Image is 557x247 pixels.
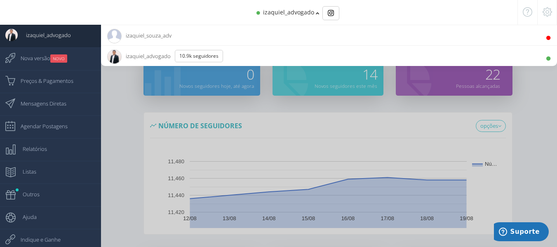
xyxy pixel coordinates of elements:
[263,8,314,16] span: izaquiel_advogado
[50,54,67,63] small: NOVO
[14,207,37,227] span: Ajuda
[12,93,66,114] span: Mensagens Diretas
[12,71,73,91] span: Preços & Pagamentos
[12,48,67,68] span: Nova versão
[18,25,71,45] span: izaquiel_advogado
[494,222,549,243] iframe: Abre um widget para que você possa encontrar mais informações
[322,6,339,20] div: Basic example
[12,116,68,136] span: Agendar Postagens
[328,10,334,16] img: Instagram_simple_icon.svg
[14,184,40,205] span: Outros
[5,29,18,41] img: User Image
[14,161,36,182] span: Listas
[14,139,47,159] span: Relatórios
